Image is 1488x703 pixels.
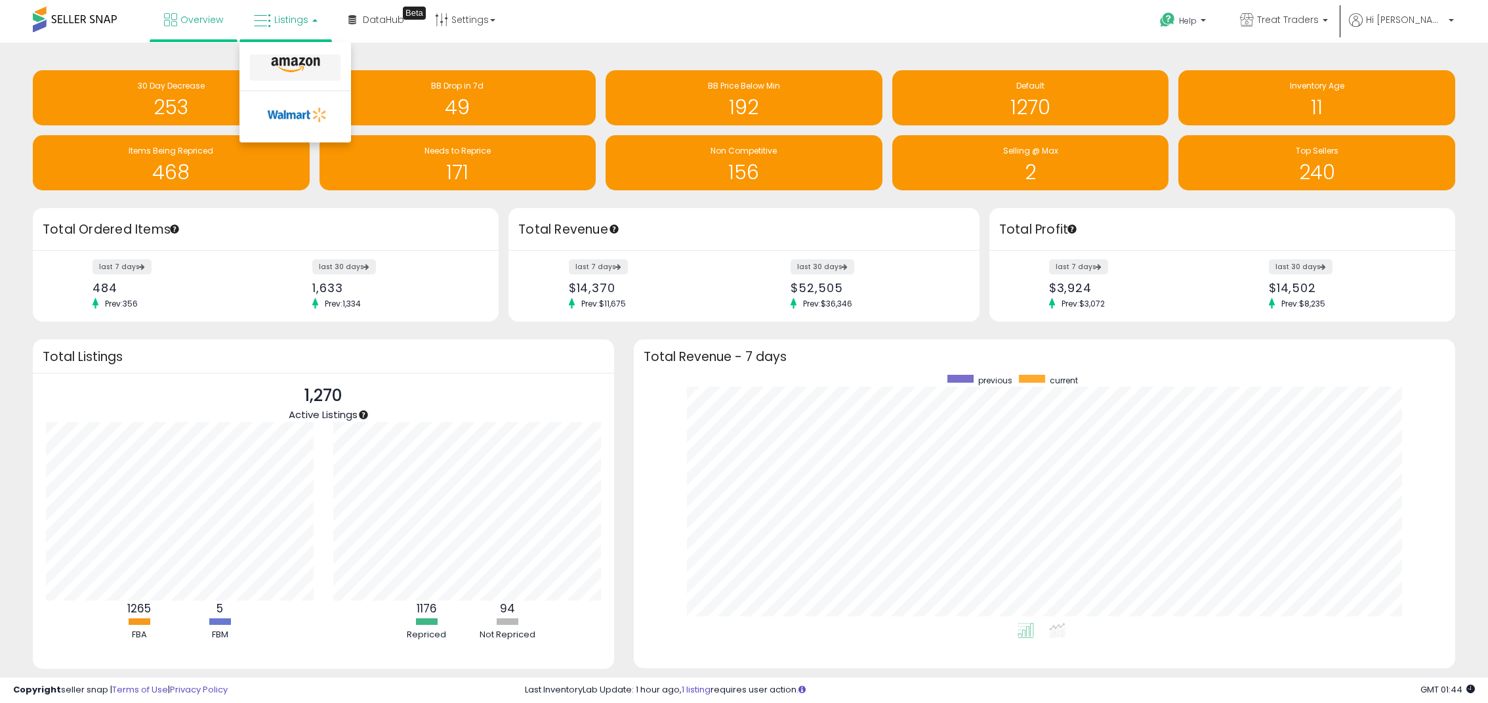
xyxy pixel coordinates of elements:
span: Prev: $3,072 [1055,298,1111,309]
span: Help [1179,15,1197,26]
div: FBM [180,629,259,641]
h3: Total Revenue - 7 days [644,352,1445,362]
h1: 192 [612,96,876,118]
span: 2025-09-18 01:44 GMT [1420,683,1475,696]
a: Default 1270 [892,70,1169,125]
label: last 30 days [791,259,854,274]
div: seller snap | | [13,684,228,696]
span: Selling @ Max [1003,145,1058,156]
b: 1265 [127,601,151,616]
h3: Total Profit [999,221,1445,239]
a: BB Price Below Min 192 [606,70,882,125]
b: 5 [217,601,223,616]
h1: 11 [1185,96,1449,118]
label: last 30 days [312,259,376,274]
span: Items Being Repriced [129,145,213,156]
b: 1176 [417,601,437,616]
div: Repriced [387,629,466,641]
h1: 171 [326,161,590,183]
label: last 7 days [1049,259,1108,274]
h1: 468 [39,161,303,183]
a: 30 Day Decrease 253 [33,70,310,125]
h1: 2 [899,161,1163,183]
div: $3,924 [1049,281,1212,295]
span: Prev: $8,235 [1275,298,1332,309]
a: Top Sellers 240 [1178,135,1455,190]
div: Last InventoryLab Update: 1 hour ago, requires user action. [525,684,1475,696]
h1: 156 [612,161,876,183]
div: Tooltip anchor [1066,223,1078,235]
div: Not Repriced [468,629,547,641]
span: Prev: 1,334 [318,298,367,309]
span: Prev: 356 [98,298,144,309]
a: Inventory Age 11 [1178,70,1455,125]
a: Hi [PERSON_NAME] [1349,13,1454,43]
div: $14,502 [1269,281,1432,295]
h1: 49 [326,96,590,118]
h3: Total Ordered Items [43,221,489,239]
span: DataHub [363,13,404,26]
a: 1 listing [682,683,711,696]
div: $14,370 [569,281,734,295]
a: Selling @ Max 2 [892,135,1169,190]
strong: Copyright [13,683,61,696]
label: last 7 days [93,259,152,274]
span: Hi [PERSON_NAME] [1366,13,1445,26]
div: FBA [100,629,178,641]
a: BB Drop in 7d 49 [320,70,596,125]
h3: Total Revenue [518,221,970,239]
div: Tooltip anchor [169,223,180,235]
h1: 240 [1185,161,1449,183]
span: Inventory Age [1290,80,1344,91]
span: BB Drop in 7d [431,80,484,91]
span: Overview [180,13,223,26]
a: Items Being Repriced 468 [33,135,310,190]
span: Non Competitive [711,145,777,156]
span: Treat Traders [1257,13,1319,26]
div: $52,505 [791,281,956,295]
div: Tooltip anchor [358,409,369,421]
p: 1,270 [289,383,358,408]
a: Needs to Reprice 171 [320,135,596,190]
div: Tooltip anchor [403,7,426,20]
span: Top Sellers [1296,145,1338,156]
span: current [1050,375,1078,386]
h1: 253 [39,96,303,118]
a: Terms of Use [112,683,168,696]
span: previous [978,375,1012,386]
i: Get Help [1159,12,1176,28]
a: Help [1149,2,1219,43]
span: Prev: $11,675 [575,298,632,309]
span: Prev: $36,346 [796,298,859,309]
h3: Total Listings [43,352,604,362]
div: Tooltip anchor [608,223,620,235]
label: last 30 days [1269,259,1333,274]
span: BB Price Below Min [708,80,780,91]
div: 1,633 [312,281,476,295]
label: last 7 days [569,259,628,274]
h1: 1270 [899,96,1163,118]
span: Active Listings [289,408,358,421]
i: Click here to read more about un-synced listings. [798,685,806,694]
b: 94 [500,601,515,616]
a: Non Competitive 156 [606,135,882,190]
span: 30 Day Decrease [138,80,205,91]
span: Default [1016,80,1044,91]
span: Needs to Reprice [424,145,491,156]
div: 484 [93,281,256,295]
a: Privacy Policy [170,683,228,696]
span: Listings [274,13,308,26]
